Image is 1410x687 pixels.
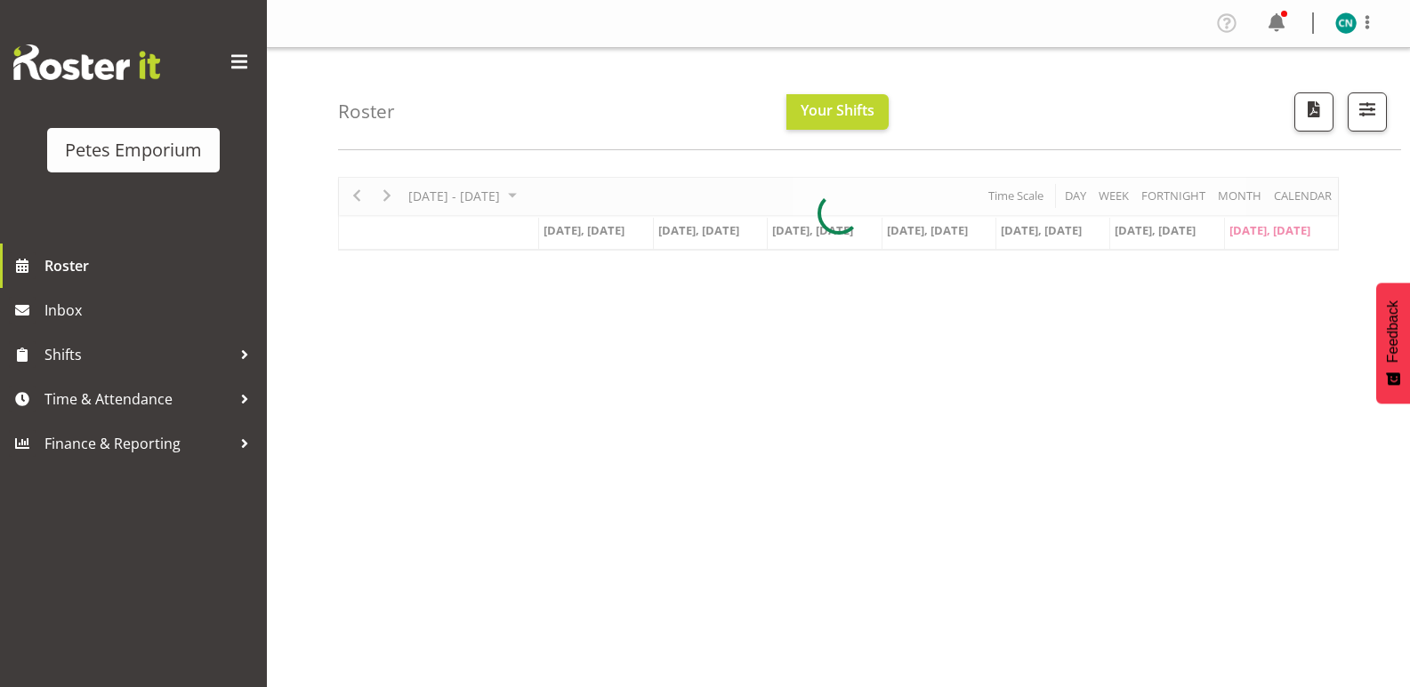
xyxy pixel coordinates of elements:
[1335,12,1357,34] img: christine-neville11214.jpg
[1348,92,1387,132] button: Filter Shifts
[801,100,874,120] span: Your Shifts
[44,252,258,279] span: Roster
[1385,300,1401,363] span: Feedback
[13,44,160,80] img: Rosterit website logo
[44,386,231,412] span: Time & Attendance
[1294,92,1333,132] button: Download a PDF of the roster according to the set date range.
[44,297,258,324] span: Inbox
[65,137,202,164] div: Petes Emporium
[786,94,889,130] button: Your Shifts
[338,101,395,122] h4: Roster
[44,430,231,457] span: Finance & Reporting
[44,341,231,368] span: Shifts
[1376,283,1410,403] button: Feedback - Show survey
